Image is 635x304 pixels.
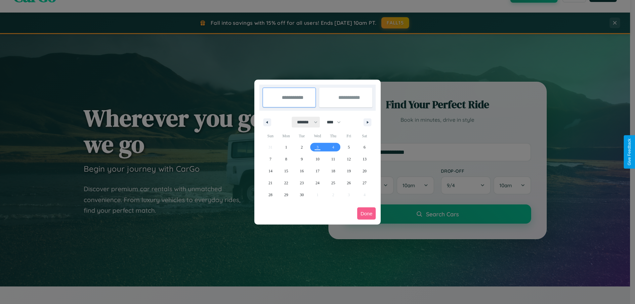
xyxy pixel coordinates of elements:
button: 10 [310,153,325,165]
span: Wed [310,131,325,141]
span: 7 [270,153,272,165]
span: 23 [300,177,304,189]
button: 9 [294,153,310,165]
span: 25 [331,177,335,189]
span: 4 [332,141,334,153]
span: Sat [357,131,372,141]
span: 17 [316,165,319,177]
span: 22 [284,177,288,189]
button: 16 [294,165,310,177]
span: 30 [300,189,304,201]
button: 23 [294,177,310,189]
span: 5 [348,141,350,153]
button: 19 [341,165,357,177]
button: 8 [278,153,294,165]
button: 6 [357,141,372,153]
span: 14 [269,165,273,177]
span: 20 [362,165,366,177]
span: 6 [363,141,365,153]
span: 13 [362,153,366,165]
span: Tue [294,131,310,141]
span: Thu [325,131,341,141]
button: 30 [294,189,310,201]
span: Mon [278,131,294,141]
span: 12 [347,153,351,165]
span: 16 [300,165,304,177]
button: 11 [325,153,341,165]
button: 28 [263,189,278,201]
span: 18 [331,165,335,177]
span: 27 [362,177,366,189]
button: 5 [341,141,357,153]
div: Give Feedback [627,139,632,165]
span: 26 [347,177,351,189]
button: 2 [294,141,310,153]
span: 3 [317,141,318,153]
button: 27 [357,177,372,189]
button: Done [357,207,376,220]
span: 28 [269,189,273,201]
button: 12 [341,153,357,165]
button: 29 [278,189,294,201]
button: 14 [263,165,278,177]
button: 25 [325,177,341,189]
button: 17 [310,165,325,177]
span: 11 [331,153,335,165]
span: Sun [263,131,278,141]
span: 19 [347,165,351,177]
span: 29 [284,189,288,201]
span: 8 [285,153,287,165]
button: 4 [325,141,341,153]
span: 1 [285,141,287,153]
button: 7 [263,153,278,165]
button: 13 [357,153,372,165]
span: 24 [316,177,319,189]
button: 1 [278,141,294,153]
button: 21 [263,177,278,189]
button: 18 [325,165,341,177]
button: 24 [310,177,325,189]
button: 22 [278,177,294,189]
span: 21 [269,177,273,189]
span: 9 [301,153,303,165]
button: 3 [310,141,325,153]
span: 10 [316,153,319,165]
span: Fri [341,131,357,141]
button: 15 [278,165,294,177]
button: 20 [357,165,372,177]
span: 2 [301,141,303,153]
button: 26 [341,177,357,189]
span: 15 [284,165,288,177]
